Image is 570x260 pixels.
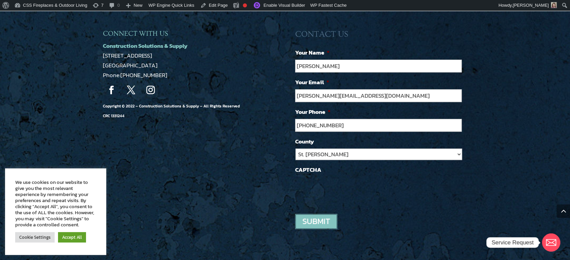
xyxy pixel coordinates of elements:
label: Your Name [295,49,330,56]
a: Follow on Facebook [103,82,120,99]
label: CAPTCHA [295,166,321,173]
a: Construction Solutions & Supply [103,41,188,50]
a: Follow on X [122,82,139,99]
a: Accept All [58,232,86,242]
iframe: To enrich screen reader interactions, please activate Accessibility in Grammarly extension settings [295,177,398,203]
span: Phone: [103,71,167,79]
label: Your Phone [295,108,331,116]
div: Focus keyphrase not set [243,3,247,7]
input: Submit [295,214,337,229]
a: Cookie Settings [15,232,55,242]
span: [STREET_ADDRESS] [103,51,152,60]
span: [GEOGRAPHIC_DATA] [103,61,158,70]
a: Follow on Instagram [142,82,159,99]
div: We use cookies on our website to give you the most relevant experience by remembering your prefer... [15,179,96,228]
a: [PHONE_NUMBER] [120,71,167,79]
span: CRC 1331244 [103,113,124,119]
span: Copyright © 2022 – Construction Solutions & Supply – All Rights Reserved [103,103,240,119]
label: Your Email [295,78,329,86]
h3: CONTACT US [295,29,467,43]
span: CONNECT WITH US [103,30,168,37]
label: County [295,138,314,145]
span: [PERSON_NAME] [513,3,549,8]
a: Email [542,233,560,252]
